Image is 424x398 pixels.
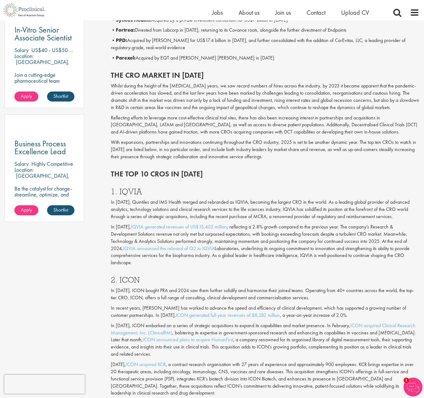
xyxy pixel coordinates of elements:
[14,166,34,173] span: Location:
[31,160,73,167] p: Highly Competitive
[111,287,419,301] p: In [DATE], ICON bought PRA and 2024 saw them further solidify and harmonise their joined teams. O...
[404,378,422,396] img: Chatbot
[21,93,32,99] span: Apply
[111,27,419,34] p: • Divested from Labcorp in [DATE], returning to its Covance roots, alongside the further divestme...
[111,305,419,319] p: In recent years, [PERSON_NAME] has worked to advance the speed and efficiency of clinical develop...
[126,361,166,368] a: ICON acquired KCR
[116,17,151,23] b: Syneos Health:
[111,139,419,160] p: With expansions, partnerships and innovations continuing throughout the CRO industry, 2025 is set...
[123,245,215,252] a: IQVIA announced the rebrand of Q2 to IQVIA
[131,223,227,230] a: IQVIA generated revenues of US$15,405 million
[275,8,291,17] a: Join us
[111,37,419,51] p: • Acquired by [PERSON_NAME] for US$17.4 billion in [DATE], and further consolidated with the addi...
[239,8,260,17] a: About us
[14,26,74,42] a: In-Vitro Senior Associate Scientist
[14,205,38,215] a: Apply
[31,46,87,54] p: US$40 - US$50 per hour
[21,207,32,213] span: Apply
[307,8,325,17] a: Contact
[111,71,419,79] h2: The CRO market in [DATE]
[111,199,419,220] p: In [DATE], Quintiles and IMS Health merged and rebranded as IQVIA, becoming the largest CRO in th...
[341,8,369,17] a: Upload CV
[111,276,419,284] h3: 2. ICON
[212,8,223,17] a: Jobs
[14,138,66,157] span: Business Process Excellence Lead
[111,187,419,196] h3: 1. IQVIA
[116,37,127,44] b: PPD:
[111,55,419,62] p: • Acquired by EQT and [PERSON_NAME] [PERSON_NAME] in [DATE]
[404,378,409,383] span: 1
[111,361,419,397] p: [DATE], , a contract research organisation with 27 years of experience and approximately 900 empl...
[111,322,419,358] p: In [DATE], ICON embarked on a series of strategic acquisitions to expand its capabilities and mar...
[14,172,69,185] p: [GEOGRAPHIC_DATA], [GEOGRAPHIC_DATA]
[111,170,419,178] h2: The top 10 CROs in [DATE]
[14,92,38,102] a: Apply
[111,322,416,336] a: ICON acquired Clinical Research Management, Inc. (ClinicalRM)
[14,186,74,215] p: Be the catalyst for change-streamline, optimize, and innovate business processes in a dynamic bio...
[47,205,74,215] a: Shortlist
[14,160,29,167] span: Salary
[143,336,233,343] a: ICON announced plans to acquire HumanFirst
[111,114,419,136] p: Reflecting efforts to leverage more cost-effective clinical trial sites, there has also been incr...
[111,223,419,266] p: In [DATE], , reflecting a 2.8% growth compared to the previous year. The company’s Research & Dev...
[111,82,419,111] p: Whilst during the height of the [MEDICAL_DATA] years, we saw record numbers of hires across the i...
[116,27,135,33] b: Fortrea:
[14,72,74,107] p: Join a cutting-edge pharmaceutical team where your precision and passion for science will help sh...
[14,24,72,43] span: In-Vitro Senior Associate Scientist
[176,312,280,318] a: ICON generated full-year revenues of $8,282 million
[14,46,29,54] span: Salary
[14,140,74,155] a: Business Process Excellence Lead
[47,92,74,102] a: Shortlist
[116,55,136,61] b: Parexel:
[4,375,85,394] iframe: reCAPTCHA
[14,58,69,71] p: [GEOGRAPHIC_DATA], [GEOGRAPHIC_DATA]
[14,52,34,60] span: Location:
